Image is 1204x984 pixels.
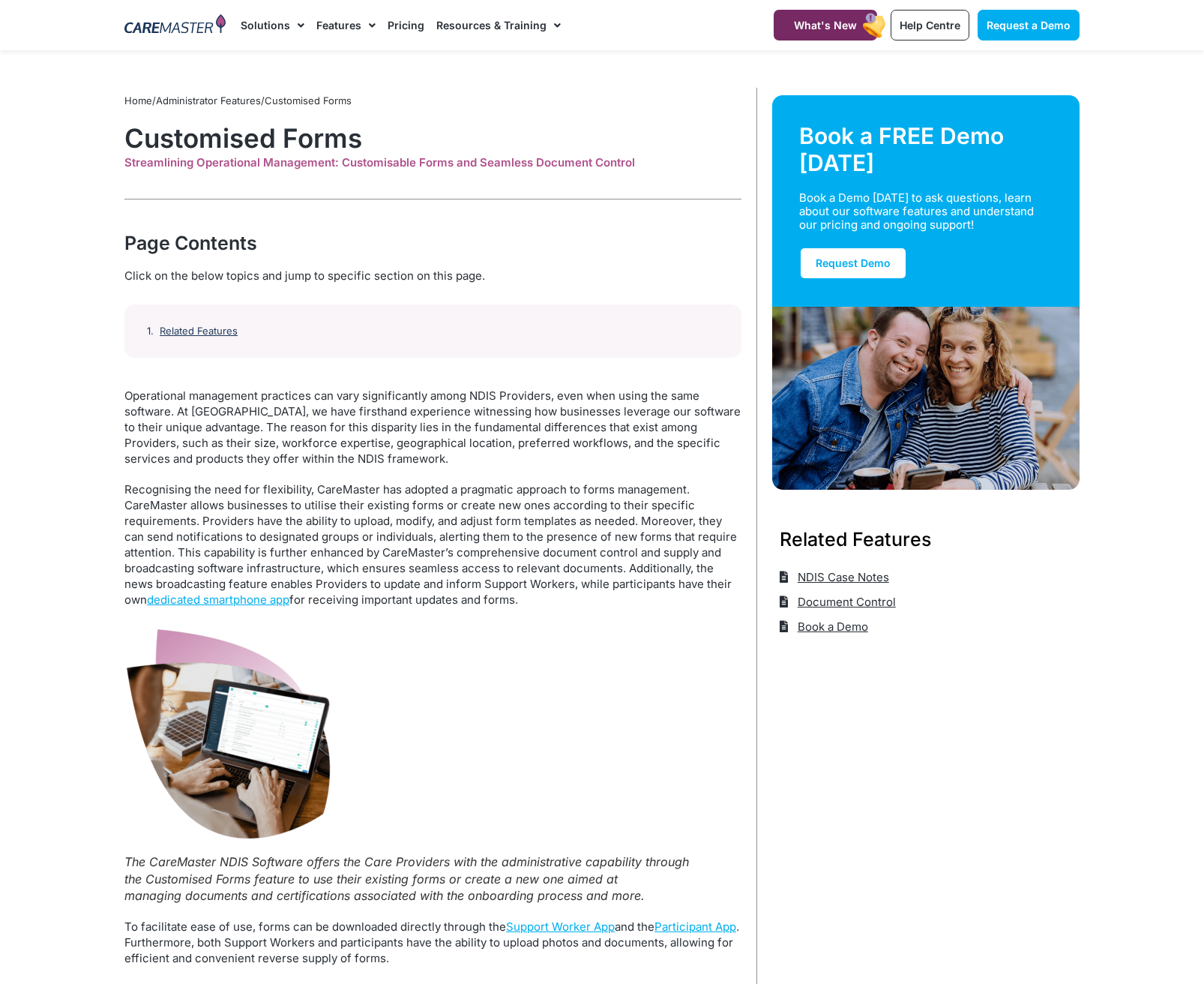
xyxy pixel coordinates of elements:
span: Request a Demo [987,19,1071,31]
div: Click on the below topics and jump to specific section on this page. [124,268,741,284]
div: Page Contents [124,229,741,256]
a: Request a Demo [978,10,1080,40]
a: Document Control [780,589,896,614]
img: CareMaster Logo [124,14,226,37]
a: Support Worker App [506,919,615,934]
a: Participant App [654,919,736,934]
span: Help Centre [900,19,960,31]
span: What's New [794,19,857,31]
a: Related Features [160,325,238,337]
div: Book a Demo [DATE] to ask questions, learn about our software features and understand our pricing... [799,191,1035,232]
p: Operational management practices can vary significantly among NDIS Providers, even when using the... [124,388,741,466]
figcaption: The CareMaster NDIS Software offers the Care Providers with the administrative capability through... [124,853,741,904]
a: What's New [774,10,877,40]
a: Home [124,94,152,106]
div: Streamlining Operational Management: Customisable Forms and Seamless Document Control [124,156,741,169]
span: Request Demo [816,256,891,269]
a: Administrator Features [156,94,261,106]
p: To facilitate ease of use, forms can be downloaded directly through the and the . Furthermore, bo... [124,919,741,966]
h1: Customised Forms [124,122,741,154]
a: Request Demo [799,247,907,280]
h3: Related Features [780,526,1072,553]
span: Customised Forms [265,94,352,106]
p: Recognising the need for flexibility, CareMaster has adopted a pragmatic approach to forms manage... [124,481,741,607]
div: Book a FREE Demo [DATE] [799,122,1053,176]
a: NDIS Case Notes [780,565,889,589]
img: Support Worker and NDIS Participant out for a coffee. [772,307,1080,490]
a: Help Centre [891,10,969,40]
a: dedicated smartphone app [147,592,289,607]
span: Document Control [794,589,896,614]
span: / / [124,94,352,106]
span: Book a Demo [794,614,868,639]
span: NDIS Case Notes [794,565,889,589]
img: An NDIS Provider Admin uses the CareMaster Software Customised Forms capabilities of the system. [124,622,332,847]
a: Book a Demo [780,614,868,639]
